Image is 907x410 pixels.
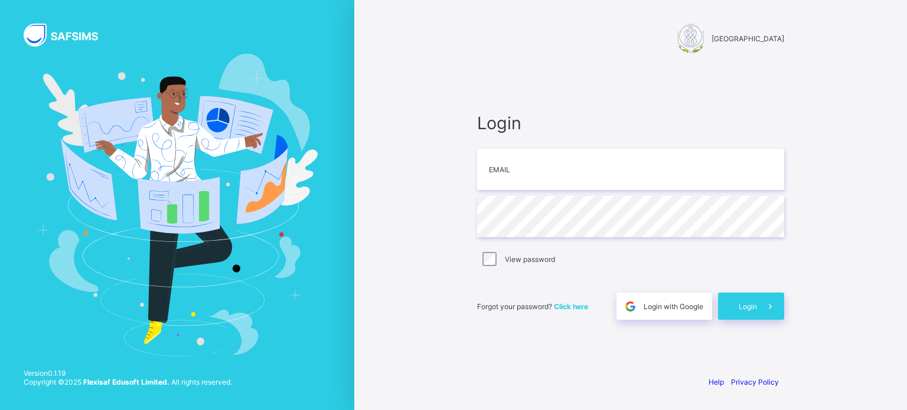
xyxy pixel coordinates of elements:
[24,24,112,47] img: SAFSIMS Logo
[739,302,757,311] span: Login
[24,378,232,386] span: Copyright © 2025 All rights reserved.
[477,113,784,133] span: Login
[624,300,637,313] img: google.396cfc9801f0270233282035f929180a.svg
[24,369,232,378] span: Version 0.1.19
[712,34,784,43] span: [GEOGRAPHIC_DATA]
[505,255,555,264] label: View password
[731,378,779,386] a: Privacy Policy
[83,378,169,386] strong: Flexisaf Edusoft Limited.
[709,378,724,386] a: Help
[644,302,703,311] span: Login with Google
[477,302,588,311] span: Forgot your password?
[37,54,318,356] img: Hero Image
[554,302,588,311] a: Click here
